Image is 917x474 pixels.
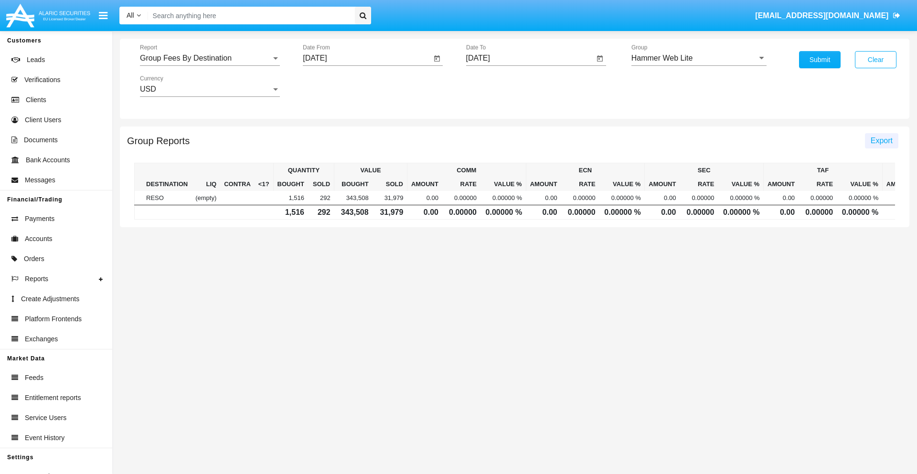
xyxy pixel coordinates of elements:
td: 0.00 [645,205,680,220]
button: Open calendar [594,53,606,64]
span: Payments [25,214,54,224]
h5: Group Reports [127,137,190,145]
th: QUANTITY [273,163,334,178]
span: Entitlement reports [25,393,81,403]
td: 0.00000 % [718,205,763,220]
td: 1,516 [273,205,308,220]
button: Clear [855,51,896,68]
th: Sold [373,177,407,191]
td: 0.00000 [561,205,599,220]
a: [EMAIL_ADDRESS][DOMAIN_NAME] [751,2,905,29]
th: ECN [526,163,645,178]
span: All [127,11,134,19]
span: Reports [25,274,48,284]
td: 0.00000 % [599,191,645,205]
th: LIQ [192,163,220,191]
span: Platform Frontends [25,314,82,324]
button: Export [865,133,898,148]
td: 0.00000 [442,191,480,205]
td: RESO [142,191,192,205]
span: Event History [25,433,64,443]
th: VALUE % [837,177,882,191]
th: AMOUNT [764,177,799,191]
th: RATE [561,177,599,191]
td: 0.00 [526,205,561,220]
th: RATE [442,177,480,191]
th: VALUE % [480,177,526,191]
th: COMM [407,163,526,178]
td: 0.00 [526,191,561,205]
td: 0.00000 % [718,191,763,205]
td: 343,508 [334,205,373,220]
span: Bank Accounts [26,155,70,165]
a: All [119,11,148,21]
span: Verifications [24,75,60,85]
td: 31,979 [373,191,407,205]
th: CONTRA [220,163,255,191]
span: Export [871,137,893,145]
span: Clients [26,95,46,105]
span: Service Users [25,413,66,423]
td: 0.00 [645,191,680,205]
th: VALUE % [718,177,763,191]
th: <1? [255,163,273,191]
span: Create Adjustments [21,294,79,304]
span: Client Users [25,115,61,125]
td: 0.00000 % [480,205,526,220]
td: 0.00000 % [837,191,882,205]
td: 0.00000 [680,191,718,205]
th: RATE [799,177,837,191]
th: AMOUNT [407,177,442,191]
input: Search [148,7,352,24]
td: 0.00000 [442,205,480,220]
td: 0.00000 [680,205,718,220]
td: 292 [308,205,334,220]
td: 0.00000 % [837,205,882,220]
span: Documents [24,135,58,145]
th: VALUE % [599,177,645,191]
button: Open calendar [431,53,443,64]
td: 343,508 [334,191,373,205]
span: Feeds [25,373,43,383]
span: Exchanges [25,334,58,344]
th: VALUE [334,163,407,178]
td: 0.00 [764,191,799,205]
td: 31,979 [373,205,407,220]
td: 0.00000 [799,191,837,205]
span: Messages [25,175,55,185]
img: Logo image [5,1,92,30]
td: 292 [308,191,334,205]
span: Group Fees By Destination [140,54,232,62]
td: 1,516 [273,191,308,205]
th: AMOUNT [645,177,680,191]
th: Bought [273,177,308,191]
span: Accounts [25,234,53,244]
td: 0.00000 [799,205,837,220]
button: Submit [799,51,841,68]
td: 0.00000 % [599,205,645,220]
td: 0.00 [764,205,799,220]
span: USD [140,85,156,93]
span: Leads [27,55,45,65]
span: Orders [24,254,44,264]
th: TAF [764,163,883,178]
th: AMOUNT [526,177,561,191]
td: (empty) [192,191,220,205]
td: 0.00000 [561,191,599,205]
th: Bought [334,177,373,191]
td: 0.00000 % [480,191,526,205]
td: 0.00 [407,205,442,220]
th: RATE [680,177,718,191]
td: 0.00 [407,191,442,205]
span: [EMAIL_ADDRESS][DOMAIN_NAME] [755,11,888,20]
th: Sold [308,177,334,191]
th: SEC [645,163,764,178]
th: DESTINATION [142,163,192,191]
